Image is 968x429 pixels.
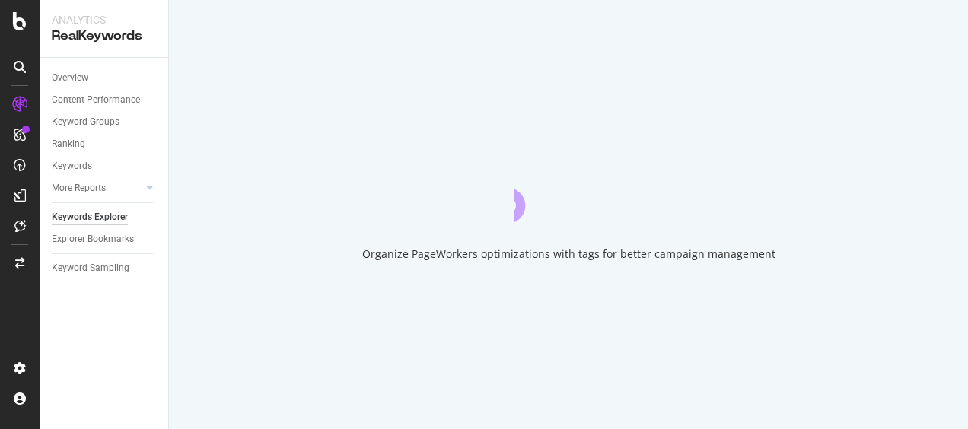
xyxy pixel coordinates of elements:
[52,12,156,27] div: Analytics
[52,70,158,86] a: Overview
[52,260,129,276] div: Keyword Sampling
[52,27,156,45] div: RealKeywords
[52,180,142,196] a: More Reports
[52,158,92,174] div: Keywords
[52,114,119,130] div: Keyword Groups
[52,92,158,108] a: Content Performance
[52,114,158,130] a: Keyword Groups
[52,136,158,152] a: Ranking
[52,209,158,225] a: Keywords Explorer
[52,70,88,86] div: Overview
[514,167,623,222] div: animation
[52,231,134,247] div: Explorer Bookmarks
[52,158,158,174] a: Keywords
[52,92,140,108] div: Content Performance
[52,231,158,247] a: Explorer Bookmarks
[52,209,128,225] div: Keywords Explorer
[52,260,158,276] a: Keyword Sampling
[362,246,775,262] div: Organize PageWorkers optimizations with tags for better campaign management
[52,136,85,152] div: Ranking
[52,180,106,196] div: More Reports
